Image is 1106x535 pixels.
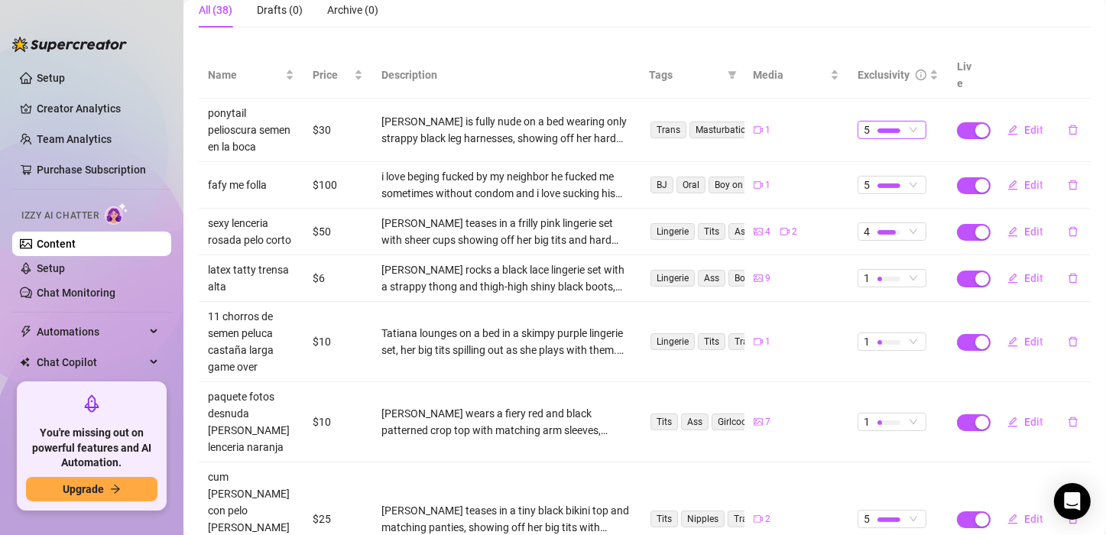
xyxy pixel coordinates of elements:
[864,511,870,527] span: 5
[754,180,763,190] span: video-camera
[650,177,673,193] span: BJ
[1024,272,1043,284] span: Edit
[1068,226,1078,237] span: delete
[37,287,115,299] a: Chat Monitoring
[995,507,1056,531] button: Edit
[105,203,128,225] img: AI Chatter
[12,37,127,52] img: logo-BBDzfeDw.svg
[864,122,870,138] span: 5
[37,96,159,121] a: Creator Analytics
[83,394,101,413] span: rocket
[766,123,771,138] span: 1
[1056,118,1091,142] button: delete
[728,270,764,287] span: Boots
[793,225,798,239] span: 2
[948,52,986,99] th: Live
[199,52,303,99] th: Name
[26,477,157,501] button: Upgradearrow-right
[381,325,631,358] div: Tatiana lounges on a bed in a skimpy purple lingerie set, her big tits spilling out as she plays ...
[689,122,757,138] span: Masturbation
[744,52,849,99] th: Media
[1068,273,1078,284] span: delete
[649,66,722,83] span: Tags
[1007,226,1018,237] span: edit
[1007,125,1018,135] span: edit
[1056,329,1091,354] button: delete
[754,274,763,283] span: picture
[1054,483,1091,520] div: Open Intercom Messenger
[199,302,303,382] td: 11 chorros de semen peluca castaña larga game over
[37,319,145,344] span: Automations
[21,209,99,223] span: Izzy AI Chatter
[303,99,372,162] td: $30
[780,227,790,236] span: video-camera
[303,255,372,302] td: $6
[37,157,159,182] a: Purchase Subscription
[995,266,1056,290] button: Edit
[110,484,121,494] span: arrow-right
[1007,180,1018,190] span: edit
[381,405,631,439] div: [PERSON_NAME] wears a fiery red and black patterned crop top with matching arm sleeves, showing o...
[37,350,145,374] span: Chat Copilot
[303,382,372,462] td: $10
[381,168,631,202] div: i love beging fucked by my neighbor he fucked me sometimes without condom and i love sucking his ...
[650,413,678,430] span: Tits
[766,335,771,349] span: 1
[327,2,378,18] div: Archive (0)
[640,52,744,99] th: Tags
[199,162,303,209] td: fafy me folla
[257,2,303,18] div: Drafts (0)
[728,223,756,240] span: Ass
[650,122,686,138] span: Trans
[37,238,76,250] a: Content
[1007,514,1018,524] span: edit
[766,512,771,527] span: 2
[766,225,771,239] span: 4
[754,125,763,135] span: video-camera
[1068,125,1078,135] span: delete
[1068,336,1078,347] span: delete
[995,219,1056,244] button: Edit
[37,133,112,145] a: Team Analytics
[381,113,631,147] div: [PERSON_NAME] is fully nude on a bed wearing only strappy black leg harnesses, showing off her ha...
[20,326,32,338] span: thunderbolt
[199,382,303,462] td: paquete fotos desnuda [PERSON_NAME] lenceria naranja
[1024,225,1043,238] span: Edit
[864,333,870,350] span: 1
[313,66,351,83] span: Price
[199,209,303,255] td: sexy lenceria rosada pelo corto
[754,66,828,83] span: Media
[995,118,1056,142] button: Edit
[1024,124,1043,136] span: Edit
[864,177,870,193] span: 5
[728,70,737,79] span: filter
[199,2,232,18] div: All (38)
[1007,336,1018,347] span: edit
[995,329,1056,354] button: Edit
[766,415,771,430] span: 7
[1056,266,1091,290] button: delete
[728,333,764,350] span: Trans
[1007,273,1018,284] span: edit
[698,223,725,240] span: Tits
[650,223,695,240] span: Lingerie
[916,70,926,80] span: info-circle
[681,511,725,527] span: Nipples
[1056,219,1091,244] button: delete
[1056,410,1091,434] button: delete
[728,511,764,527] span: Trans
[709,177,765,193] span: Boy on Girl
[63,483,104,495] span: Upgrade
[37,262,65,274] a: Setup
[766,271,771,286] span: 9
[725,63,740,86] span: filter
[1024,513,1043,525] span: Edit
[1024,179,1043,191] span: Edit
[303,162,372,209] td: $100
[995,173,1056,197] button: Edit
[766,178,771,193] span: 1
[698,270,725,287] span: Ass
[864,413,870,430] span: 1
[303,52,372,99] th: Price
[208,66,282,83] span: Name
